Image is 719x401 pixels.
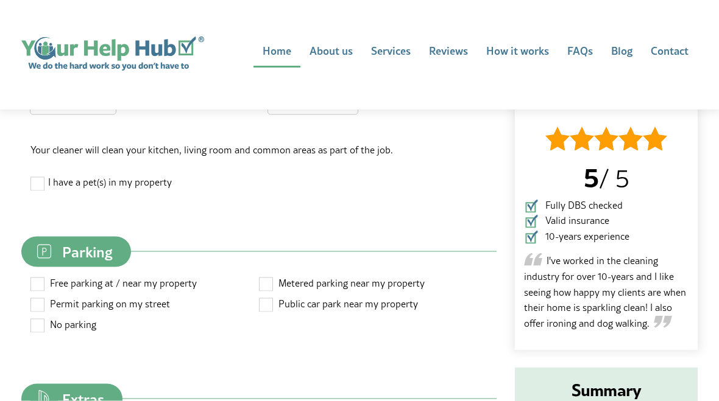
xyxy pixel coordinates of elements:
[584,157,599,195] span: 5
[558,37,602,68] a: FAQs
[300,37,362,68] a: About us
[259,297,487,318] label: Public car park near my property
[259,276,487,297] label: Metered parking near my property
[30,318,259,338] label: No parking
[602,37,642,68] a: Blog
[30,238,58,265] img: parking.svg
[477,37,558,68] a: How it works
[524,229,689,245] li: 10-years experience
[654,316,672,328] img: Closing quote
[30,297,259,318] label: Permit parking on my street
[48,175,487,189] span: I have a pet(s) in my property
[253,37,300,68] a: Home
[62,245,113,259] span: Parking
[30,276,259,297] label: Free parking at / near my property
[524,213,689,229] li: Valid insurance
[21,37,204,71] a: Home
[30,142,487,158] p: Your cleaner will clean your kitchen, living room and common areas as part of the job.
[524,253,689,331] p: I've worked in the cleaning industry for over 10-years and I like seeing how happy my clients are...
[524,198,689,214] li: Fully DBS checked
[21,37,204,71] img: Your Help Hub logo
[524,155,689,198] p: / 5
[362,37,420,68] a: Services
[420,37,477,68] a: Reviews
[642,37,698,68] a: Contact
[524,253,542,265] img: Opening quote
